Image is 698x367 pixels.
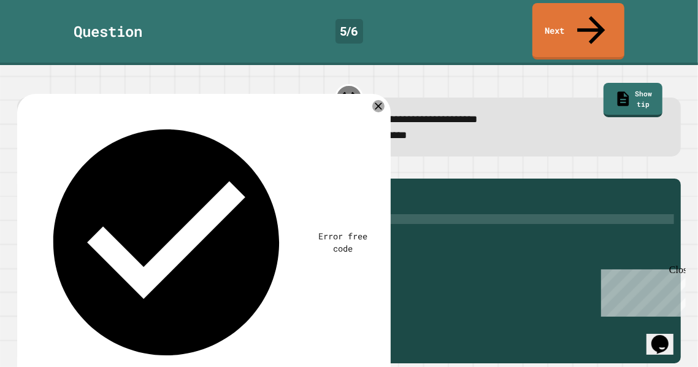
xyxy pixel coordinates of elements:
div: Error free code [314,230,372,255]
div: 5 / 6 [336,19,363,44]
iframe: chat widget [596,265,686,317]
iframe: chat widget [646,318,686,355]
a: Show tip [604,83,662,117]
div: Question [74,20,142,42]
div: Chat with us now!Close [5,5,85,78]
a: Next [532,3,624,60]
